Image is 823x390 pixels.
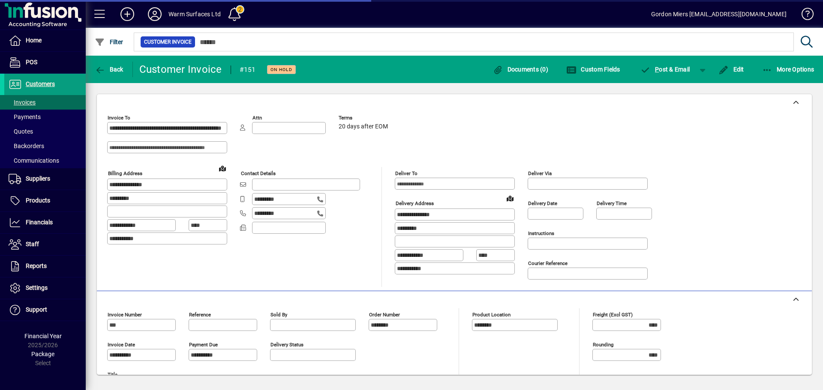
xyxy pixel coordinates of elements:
a: View on map [503,191,517,205]
mat-label: Sold by [270,312,287,318]
div: Customer Invoice [139,63,222,76]
span: Products [26,197,50,204]
span: Financials [26,219,53,226]
mat-label: Payment due [189,342,218,348]
span: Settings [26,284,48,291]
mat-label: Deliver via [528,170,552,176]
a: POS [4,52,86,73]
span: Documents (0) [493,66,548,73]
span: Edit [718,66,744,73]
span: Financial Year [24,333,62,339]
a: View on map [216,161,229,175]
mat-label: Title [108,372,117,378]
span: Back [95,66,123,73]
span: Filter [95,39,123,45]
a: Support [4,299,86,321]
mat-label: Attn [252,115,262,121]
span: Payments [9,113,41,120]
span: Customers [26,80,55,87]
mat-label: Invoice number [108,312,142,318]
span: Package [31,351,54,357]
a: Staff [4,234,86,255]
mat-label: Deliver To [395,170,418,176]
mat-label: Delivery time [597,200,627,206]
a: Backorders [4,139,86,153]
mat-label: Delivery status [270,342,303,348]
span: Custom Fields [566,66,620,73]
span: Quotes [9,128,33,135]
a: Invoices [4,95,86,110]
button: Back [93,62,126,77]
span: POS [26,59,37,65]
mat-label: Invoice To [108,115,130,121]
button: Profile [141,6,168,22]
a: Quotes [4,124,86,139]
mat-label: Instructions [528,230,554,236]
span: 20 days after EOM [339,123,388,130]
mat-label: Order number [369,312,400,318]
div: #151 [240,63,256,77]
button: Filter [93,34,126,50]
a: Products [4,190,86,211]
mat-label: Product location [472,312,511,318]
mat-label: Freight (excl GST) [593,312,633,318]
span: Suppliers [26,175,50,182]
span: Reports [26,262,47,269]
span: Communications [9,157,59,164]
a: Home [4,30,86,51]
a: Payments [4,110,86,124]
span: Support [26,306,47,313]
span: Backorders [9,143,44,149]
span: ost & Email [640,66,690,73]
div: Gordon Miers [EMAIL_ADDRESS][DOMAIN_NAME] [651,7,787,21]
span: Invoices [9,99,36,106]
span: Home [26,37,42,44]
mat-label: Reference [189,312,211,318]
mat-label: Rounding [593,342,613,348]
button: Custom Fields [564,62,622,77]
a: Suppliers [4,168,86,190]
button: Documents (0) [490,62,550,77]
mat-label: Invoice date [108,342,135,348]
span: On hold [270,67,292,72]
a: Reports [4,256,86,277]
button: Add [114,6,141,22]
mat-label: Delivery date [528,200,557,206]
mat-label: Courier Reference [528,260,568,266]
span: More Options [762,66,814,73]
button: Post & Email [636,62,694,77]
button: More Options [760,62,817,77]
a: Communications [4,153,86,168]
span: P [655,66,659,73]
button: Edit [716,62,746,77]
app-page-header-button: Back [86,62,133,77]
a: Settings [4,277,86,299]
a: Knowledge Base [795,2,812,30]
span: Staff [26,241,39,247]
div: Warm Surfaces Ltd [168,7,221,21]
a: Financials [4,212,86,233]
span: Customer Invoice [144,38,192,46]
span: Terms [339,115,390,121]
